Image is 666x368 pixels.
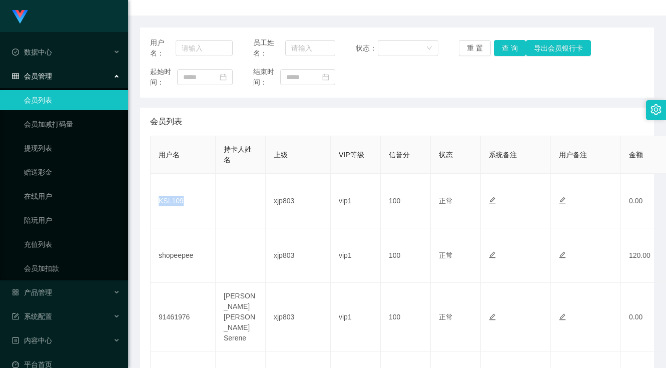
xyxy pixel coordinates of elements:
[24,210,120,230] a: 陪玩用户
[24,234,120,254] a: 充值列表
[439,151,453,159] span: 状态
[12,48,52,56] span: 数据中心
[266,283,331,352] td: xjp803
[220,74,227,81] i: 图标: calendar
[216,283,266,352] td: [PERSON_NAME] [PERSON_NAME] Serene
[24,258,120,278] a: 会员加扣款
[494,40,526,56] button: 查 询
[439,197,453,205] span: 正常
[526,40,591,56] button: 导出会员银行卡
[150,116,182,128] span: 会员列表
[381,228,431,283] td: 100
[24,162,120,182] a: 赠送彩金
[322,74,329,81] i: 图标: calendar
[381,283,431,352] td: 100
[12,72,52,80] span: 会员管理
[176,40,233,56] input: 请输入
[253,38,286,59] span: 员工姓名：
[331,174,381,228] td: vip1
[151,228,216,283] td: shopeepee
[489,197,496,204] i: 图标: edit
[559,313,566,320] i: 图标: edit
[489,313,496,320] i: 图标: edit
[12,288,52,296] span: 产品管理
[12,49,19,56] i: 图标: check-circle-o
[266,174,331,228] td: xjp803
[253,67,280,88] span: 结束时间：
[12,313,19,320] i: 图标: form
[331,228,381,283] td: vip1
[389,151,410,159] span: 信誉分
[151,174,216,228] td: KSL109
[150,67,177,88] span: 起始时间：
[24,90,120,110] a: 会员列表
[381,174,431,228] td: 100
[224,145,252,164] span: 持卡人姓名
[439,313,453,321] span: 正常
[12,289,19,296] i: 图标: appstore-o
[12,10,28,24] img: logo.9652507e.png
[489,251,496,258] i: 图标: edit
[650,104,661,115] i: 图标: setting
[159,151,180,159] span: 用户名
[150,38,176,59] span: 用户名：
[24,186,120,206] a: 在线用户
[629,151,643,159] span: 金额
[559,151,587,159] span: 用户备注
[285,40,335,56] input: 请输入
[12,73,19,80] i: 图标: table
[331,283,381,352] td: vip1
[459,40,491,56] button: 重 置
[24,138,120,158] a: 提现列表
[356,43,378,54] span: 状态：
[339,151,364,159] span: VIP等级
[559,251,566,258] i: 图标: edit
[426,45,432,52] i: 图标: down
[12,336,52,344] span: 内容中心
[266,228,331,283] td: xjp803
[489,151,517,159] span: 系统备注
[24,114,120,134] a: 会员加减打码量
[151,283,216,352] td: 91461976
[559,197,566,204] i: 图标: edit
[439,251,453,259] span: 正常
[12,337,19,344] i: 图标: profile
[12,312,52,320] span: 系统配置
[274,151,288,159] span: 上级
